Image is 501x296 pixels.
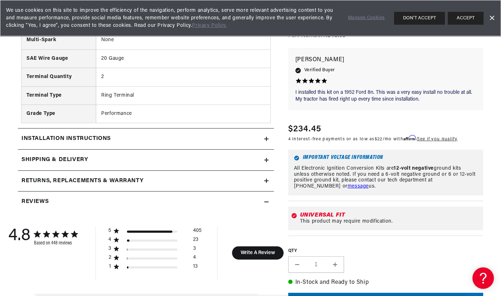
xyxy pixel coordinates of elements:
[21,197,49,207] h2: Reviews
[108,254,112,261] div: 2
[21,86,96,105] th: Terminal Type
[300,219,480,224] div: This product may require modification.
[108,246,112,252] div: 3
[375,137,383,141] span: $22
[18,150,274,170] summary: Shipping & Delivery
[348,184,369,189] a: message
[304,67,335,74] span: Verified Buyer
[21,68,96,86] th: Terminal Quantity
[288,136,458,142] p: 4 interest-free payments or as low as /mo with .
[108,228,202,237] div: 5 star by 405 reviews
[348,14,385,22] a: Manage Cookies
[21,31,96,49] th: Multi-Spark
[288,123,321,136] span: $234.45
[108,246,202,254] div: 3 star by 3 reviews
[448,12,483,25] button: ACCEPT
[193,246,196,254] div: 3
[21,155,88,165] h2: Shipping & Delivery
[288,278,483,287] p: In-Stock and Ready to Ship
[300,212,480,218] div: Universal Fit
[232,246,284,259] button: Write A Review
[96,31,270,49] td: None
[193,237,198,246] div: 23
[192,23,227,28] a: Privacy Policy.
[6,7,338,29] span: We use cookies on this site to improve the efficiency of the navigation, perform analytics, serve...
[294,155,477,161] h6: Important Voltage Information
[108,237,202,246] div: 4 star by 23 reviews
[325,33,346,39] strong: 1845N6
[18,128,274,149] summary: Installation instructions
[18,191,274,212] summary: Reviews
[193,254,196,263] div: 4
[403,135,416,141] span: Affirm
[96,105,270,123] td: Performance
[295,89,476,103] p: I installed this kit on a 1952 Ford 8n. This was a very easy install no trouble at all. My tracto...
[108,263,202,272] div: 1 star by 13 reviews
[108,254,202,263] div: 2 star by 4 reviews
[108,228,112,234] div: 5
[108,237,112,243] div: 4
[394,12,445,25] button: DON'T ACCEPT
[294,166,477,190] p: All Electronic Ignition Conversion Kits are ground kits unless otherwise noted. If you need a 6-v...
[18,171,274,191] summary: Returns, Replacements & Warranty
[96,68,270,86] td: 2
[295,55,476,65] p: [PERSON_NAME]
[108,263,112,270] div: 1
[486,13,497,24] a: Dismiss Banner
[21,134,111,144] h2: Installation instructions
[96,86,270,105] td: Ring Terminal
[193,228,202,237] div: 405
[417,137,457,141] a: See if you qualify - Learn more about Affirm Financing (opens in modal)
[288,32,483,41] div: Part Number:
[96,49,270,68] td: 20 Gauge
[288,248,483,254] label: QTY
[34,241,78,246] div: Based on 448 reviews
[193,263,198,272] div: 13
[8,227,30,246] div: 4.8
[394,166,434,171] strong: 12-volt negative
[21,105,96,123] th: Grade Type
[21,176,143,186] h2: Returns, Replacements & Warranty
[21,49,96,68] th: SAE Wire Gauge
